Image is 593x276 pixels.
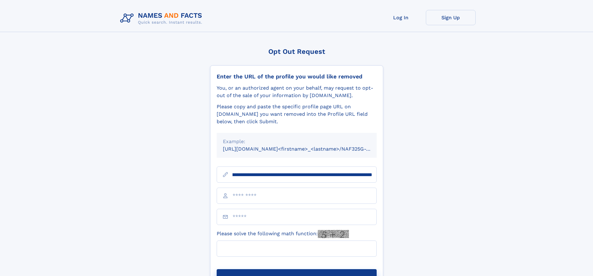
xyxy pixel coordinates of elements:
[217,84,377,99] div: You, or an authorized agent on your behalf, may request to opt-out of the sale of your informatio...
[223,146,388,152] small: [URL][DOMAIN_NAME]<firstname>_<lastname>/NAF325G-xxxxxxxx
[426,10,476,25] a: Sign Up
[217,73,377,80] div: Enter the URL of the profile you would like removed
[376,10,426,25] a: Log In
[210,48,383,55] div: Opt Out Request
[217,230,349,238] label: Please solve the following math function:
[223,138,370,145] div: Example:
[217,103,377,125] div: Please copy and paste the specific profile page URL on [DOMAIN_NAME] you want removed into the Pr...
[118,10,207,27] img: Logo Names and Facts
